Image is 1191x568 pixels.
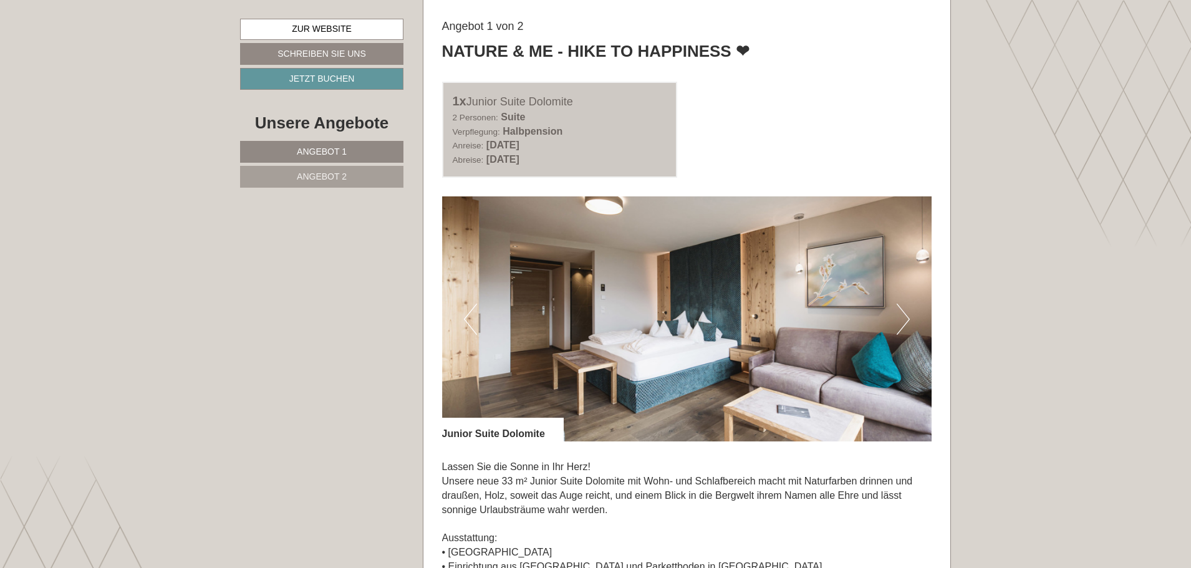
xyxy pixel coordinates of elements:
[442,418,564,441] div: Junior Suite Dolomite
[297,147,347,156] span: Angebot 1
[442,196,932,441] img: image
[453,94,466,108] b: 1x
[501,112,525,122] b: Suite
[486,154,519,165] b: [DATE]
[453,92,667,110] div: Junior Suite Dolomite
[240,43,403,65] a: Schreiben Sie uns
[486,140,519,150] b: [DATE]
[240,68,403,90] a: Jetzt buchen
[453,113,498,122] small: 2 Personen:
[503,126,562,137] b: Halbpension
[442,40,750,63] div: Nature & me - hike to happiness ❤
[442,20,524,32] span: Angebot 1 von 2
[240,112,403,135] div: Unsere Angebote
[297,171,347,181] span: Angebot 2
[240,19,403,40] a: Zur Website
[453,141,484,150] small: Anreise:
[897,304,910,335] button: Next
[453,127,500,137] small: Verpflegung:
[453,155,484,165] small: Abreise:
[464,304,477,335] button: Previous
